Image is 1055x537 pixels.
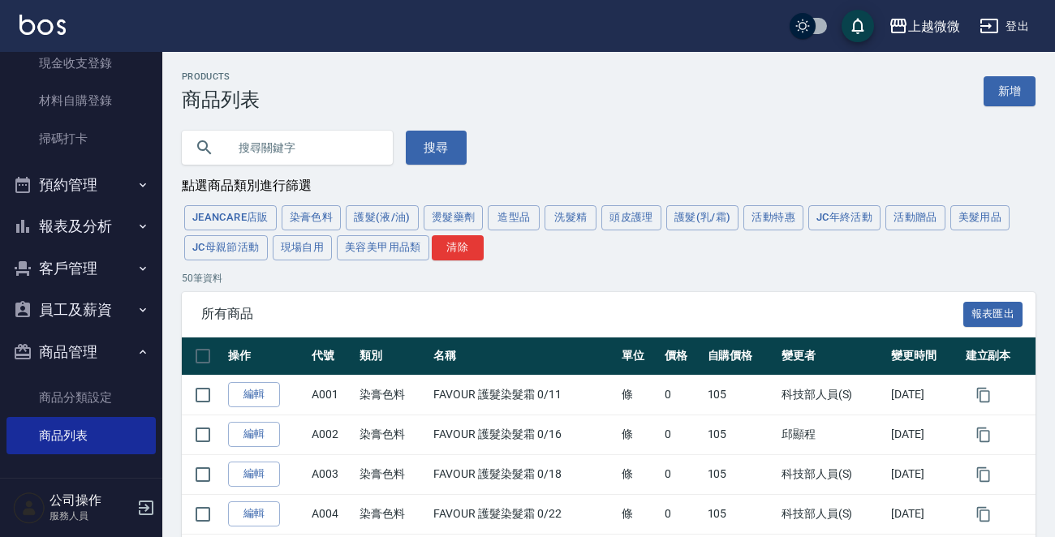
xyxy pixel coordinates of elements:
[777,454,887,494] td: 科技部人員(S)
[666,205,739,230] button: 護髮(乳/霜)
[962,337,1036,376] th: 建立副本
[355,375,429,415] td: 染膏色料
[601,205,661,230] button: 頭皮護理
[882,10,967,43] button: 上越微微
[6,120,156,157] a: 掃碼打卡
[308,415,355,454] td: A002
[704,337,777,376] th: 自購價格
[337,235,429,260] button: 美容美甲用品類
[282,205,342,230] button: 染膏色料
[908,16,960,37] div: 上越微微
[228,382,280,407] a: 編輯
[184,205,277,230] button: JeanCare店販
[355,494,429,534] td: 染膏色料
[885,205,945,230] button: 活動贈品
[184,235,268,260] button: JC母親節活動
[661,375,704,415] td: 0
[950,205,1010,230] button: 美髮用品
[182,88,260,111] h3: 商品列表
[6,247,156,290] button: 客戶管理
[429,415,618,454] td: FAVOUR 護髮染髮霜 0/16
[19,15,66,35] img: Logo
[429,375,618,415] td: FAVOUR 護髮染髮霜 0/11
[973,11,1036,41] button: 登出
[182,271,1036,286] p: 50 筆資料
[346,205,419,230] button: 護髮(液/油)
[887,375,961,415] td: [DATE]
[661,337,704,376] th: 價格
[355,337,429,376] th: 類別
[887,454,961,494] td: [DATE]
[6,331,156,373] button: 商品管理
[6,379,156,416] a: 商品分類設定
[429,454,618,494] td: FAVOUR 護髮染髮霜 0/18
[661,494,704,534] td: 0
[429,337,618,376] th: 名稱
[984,76,1036,106] a: 新增
[661,454,704,494] td: 0
[618,337,661,376] th: 單位
[618,415,661,454] td: 條
[963,305,1023,320] a: 報表匯出
[618,375,661,415] td: 條
[704,375,777,415] td: 105
[6,289,156,331] button: 員工及薪資
[201,306,963,322] span: 所有商品
[488,205,540,230] button: 造型品
[424,205,484,230] button: 燙髮藥劑
[227,126,380,170] input: 搜尋關鍵字
[808,205,881,230] button: JC年終活動
[743,205,803,230] button: 活動特惠
[704,454,777,494] td: 105
[887,494,961,534] td: [DATE]
[50,492,132,509] h5: 公司操作
[228,422,280,447] a: 編輯
[50,509,132,523] p: 服務人員
[704,415,777,454] td: 105
[224,337,308,376] th: 操作
[777,494,887,534] td: 科技部人員(S)
[842,10,874,42] button: save
[777,337,887,376] th: 變更者
[308,454,355,494] td: A003
[661,415,704,454] td: 0
[13,492,45,524] img: Person
[704,494,777,534] td: 105
[429,494,618,534] td: FAVOUR 護髮染髮霜 0/22
[355,454,429,494] td: 染膏色料
[228,462,280,487] a: 編輯
[406,131,467,165] button: 搜尋
[182,71,260,82] h2: Products
[618,454,661,494] td: 條
[6,82,156,119] a: 材料自購登錄
[777,415,887,454] td: 邱顯程
[228,501,280,526] a: 編輯
[545,205,596,230] button: 洗髮精
[777,375,887,415] td: 科技部人員(S)
[182,178,1036,195] div: 點選商品類別進行篩選
[432,235,484,260] button: 清除
[887,337,961,376] th: 變更時間
[963,302,1023,327] button: 報表匯出
[618,494,661,534] td: 條
[6,164,156,206] button: 預約管理
[308,375,355,415] td: A001
[887,415,961,454] td: [DATE]
[6,205,156,247] button: 報表及分析
[273,235,333,260] button: 現場自用
[308,494,355,534] td: A004
[308,337,355,376] th: 代號
[6,417,156,454] a: 商品列表
[6,45,156,82] a: 現金收支登錄
[355,415,429,454] td: 染膏色料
